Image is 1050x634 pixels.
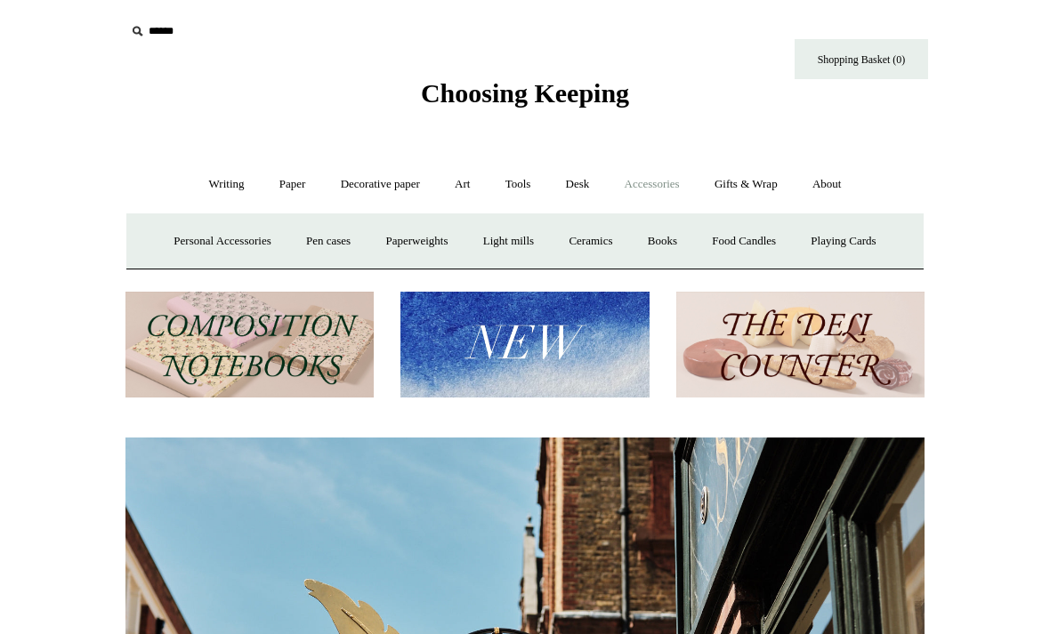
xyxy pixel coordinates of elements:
a: Paper [263,161,322,208]
a: Playing Cards [795,218,892,265]
a: Art [439,161,486,208]
a: Books [632,218,693,265]
img: New.jpg__PID:f73bdf93-380a-4a35-bcfe-7823039498e1 [400,292,649,397]
a: Desk [550,161,606,208]
span: Choosing Keeping [421,78,629,108]
a: Gifts & Wrap [699,161,794,208]
a: Paperweights [369,218,464,265]
a: About [796,161,858,208]
a: Decorative paper [325,161,436,208]
a: Choosing Keeping [421,92,629,105]
a: Writing [193,161,261,208]
a: Personal Accessories [157,218,287,265]
a: Shopping Basket (0) [795,39,928,79]
a: Pen cases [290,218,367,265]
a: Ceramics [553,218,628,265]
a: Tools [489,161,547,208]
a: Food Candles [696,218,792,265]
a: Light mills [467,218,550,265]
img: 202302 Composition ledgers.jpg__PID:69722ee6-fa44-49dd-a067-31375e5d54ec [125,292,374,397]
a: Accessories [609,161,696,208]
img: The Deli Counter [676,292,925,397]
